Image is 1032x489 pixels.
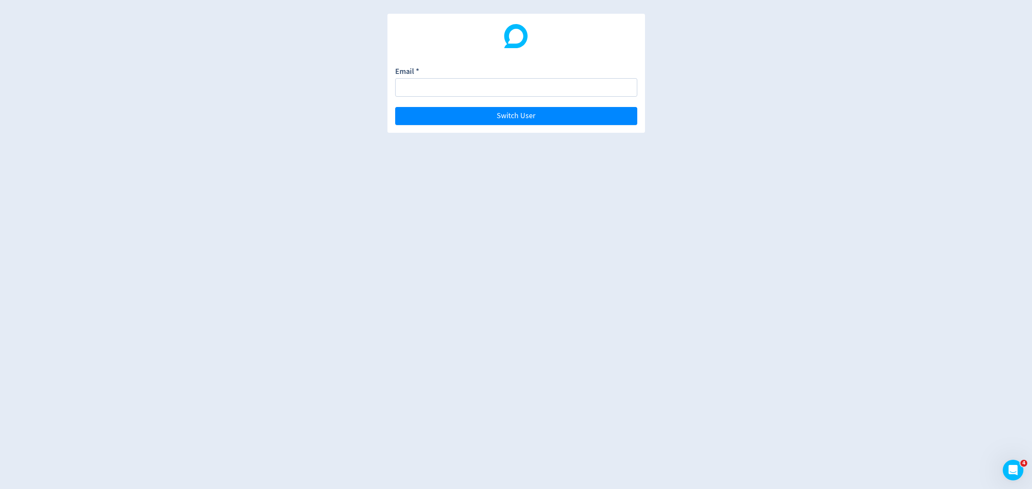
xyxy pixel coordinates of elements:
[497,112,535,120] span: Switch User
[395,66,419,78] label: Email *
[1003,460,1023,480] iframe: Intercom live chat
[1020,460,1027,467] span: 4
[395,107,637,125] button: Switch User
[504,24,528,48] img: Digivizer Logo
